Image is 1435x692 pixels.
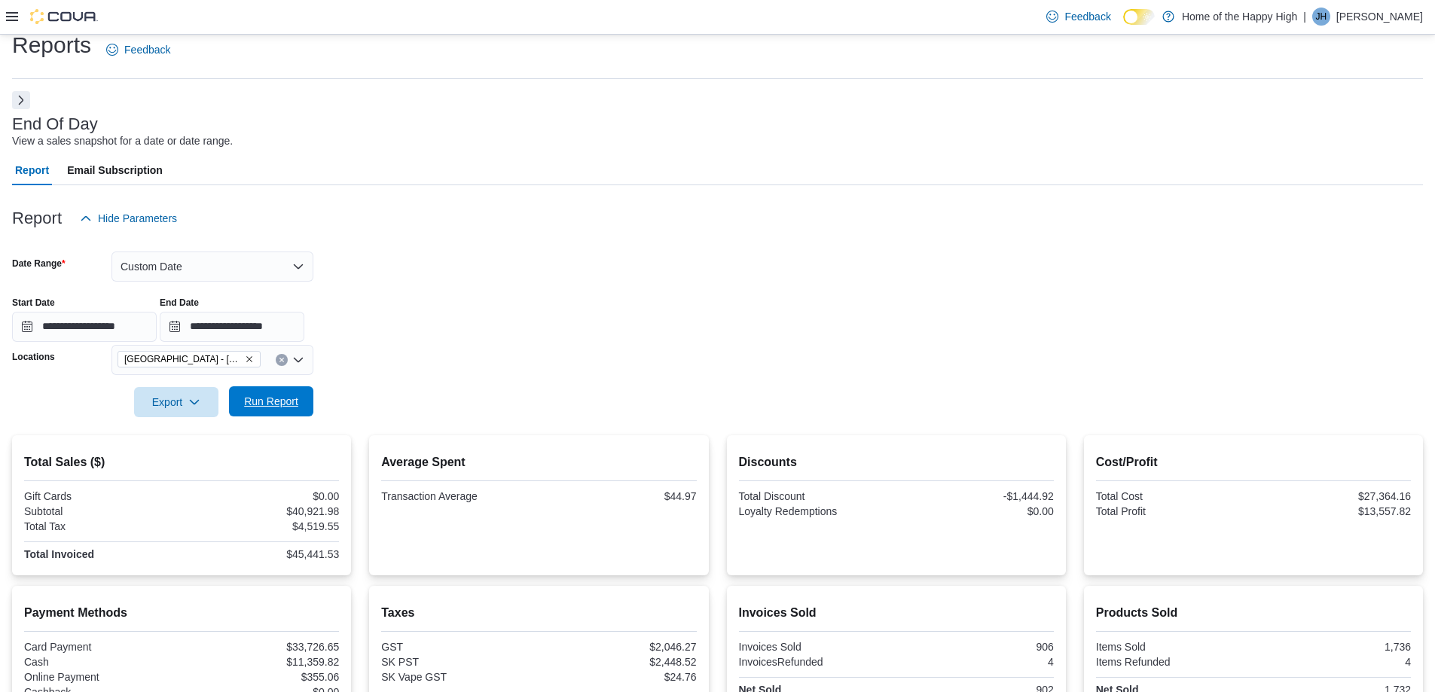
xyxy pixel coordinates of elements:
span: [GEOGRAPHIC_DATA] - [GEOGRAPHIC_DATA] - Fire & Flower [124,352,242,367]
button: Remove Battleford - Battleford Crossing - Fire & Flower from selection in this group [245,355,254,364]
div: InvoicesRefunded [739,656,893,668]
a: Feedback [1040,2,1116,32]
div: Total Discount [739,490,893,502]
span: Email Subscription [67,155,163,185]
div: $0.00 [899,505,1054,517]
div: GST [381,641,536,653]
button: Run Report [229,386,313,416]
button: Export [134,387,218,417]
span: Export [143,387,209,417]
div: Invoices Sold [739,641,893,653]
div: $24.76 [542,671,696,683]
div: Joshua Hunt [1312,8,1330,26]
div: $0.00 [185,490,339,502]
div: $44.97 [542,490,696,502]
div: $40,921.98 [185,505,339,517]
label: Locations [12,351,55,363]
h3: End Of Day [12,115,98,133]
h2: Invoices Sold [739,604,1054,622]
div: Card Payment [24,641,179,653]
div: $27,364.16 [1256,490,1411,502]
button: Clear input [276,354,288,366]
button: Open list of options [292,354,304,366]
h2: Discounts [739,453,1054,471]
p: [PERSON_NAME] [1336,8,1423,26]
div: SK Vape GST [381,671,536,683]
p: Home of the Happy High [1182,8,1297,26]
div: $4,519.55 [185,520,339,532]
span: Battleford - Battleford Crossing - Fire & Flower [118,351,261,367]
div: Total Profit [1096,505,1250,517]
div: $11,359.82 [185,656,339,668]
div: Online Payment [24,671,179,683]
div: -$1,444.92 [899,490,1054,502]
span: JH [1316,8,1327,26]
div: 1,736 [1256,641,1411,653]
input: Press the down key to open a popover containing a calendar. [12,312,157,342]
h1: Reports [12,30,91,60]
div: Transaction Average [381,490,536,502]
h2: Cost/Profit [1096,453,1411,471]
strong: Total Invoiced [24,548,94,560]
span: Hide Parameters [98,211,177,226]
div: Total Tax [24,520,179,532]
div: $2,046.27 [542,641,696,653]
div: 4 [899,656,1054,668]
label: Start Date [12,297,55,309]
input: Dark Mode [1123,9,1155,25]
div: $33,726.65 [185,641,339,653]
span: Dark Mode [1123,25,1124,26]
button: Hide Parameters [74,203,183,233]
h2: Payment Methods [24,604,339,622]
a: Feedback [100,35,176,65]
button: Custom Date [111,251,313,282]
label: Date Range [12,258,66,270]
span: Run Report [244,394,298,409]
h2: Products Sold [1096,604,1411,622]
div: $45,441.53 [185,548,339,560]
h2: Taxes [381,604,696,622]
input: Press the down key to open a popover containing a calendar. [160,312,304,342]
img: Cova [30,9,98,24]
div: Cash [24,656,179,668]
div: Total Cost [1096,490,1250,502]
p: | [1303,8,1306,26]
div: $2,448.52 [542,656,696,668]
div: SK PST [381,656,536,668]
button: Next [12,91,30,109]
h3: Report [12,209,62,227]
div: Subtotal [24,505,179,517]
div: $13,557.82 [1256,505,1411,517]
span: Feedback [124,42,170,57]
h2: Average Spent [381,453,696,471]
h2: Total Sales ($) [24,453,339,471]
div: 4 [1256,656,1411,668]
div: Loyalty Redemptions [739,505,893,517]
div: Items Refunded [1096,656,1250,668]
label: End Date [160,297,199,309]
span: Feedback [1064,9,1110,24]
div: Items Sold [1096,641,1250,653]
div: 906 [899,641,1054,653]
div: $355.06 [185,671,339,683]
div: Gift Cards [24,490,179,502]
span: Report [15,155,49,185]
div: View a sales snapshot for a date or date range. [12,133,233,149]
